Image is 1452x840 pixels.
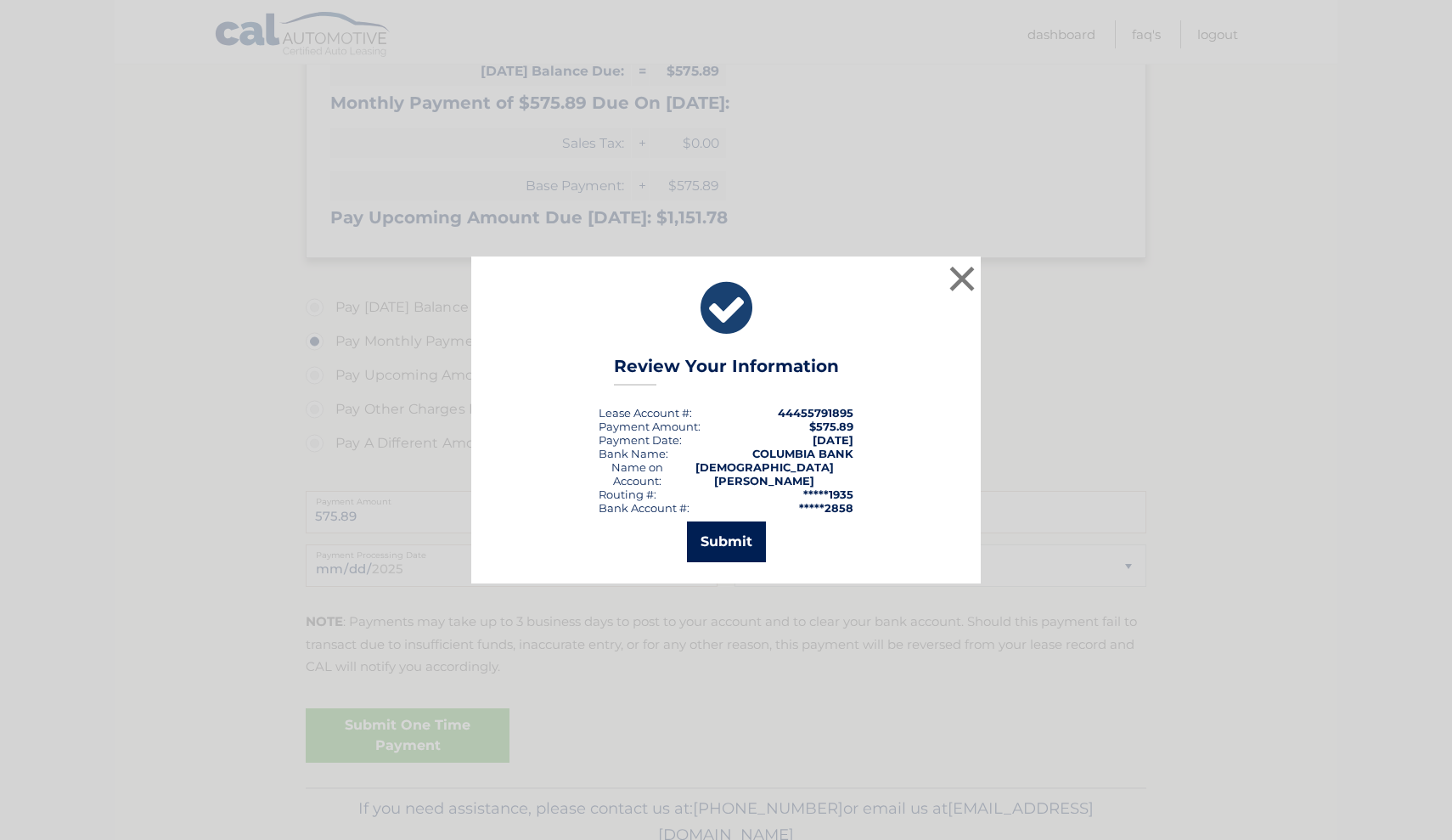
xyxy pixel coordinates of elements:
[599,501,689,515] div: Bank Account #:
[778,406,853,420] strong: 44455791895
[599,447,668,460] div: Bank Name:
[752,447,853,460] strong: COLUMBIA BANK
[599,433,682,447] div: :
[599,420,701,433] div: Payment Amount:
[599,488,656,501] div: Routing #:
[809,420,853,433] span: $575.89
[614,356,839,386] h3: Review Your Information
[695,460,834,488] strong: [DEMOGRAPHIC_DATA][PERSON_NAME]
[687,521,766,562] button: Submit
[813,433,853,447] span: [DATE]
[599,433,679,447] span: Payment Date
[599,460,675,488] div: Name on Account:
[945,262,979,296] button: ×
[599,406,692,420] div: Lease Account #:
